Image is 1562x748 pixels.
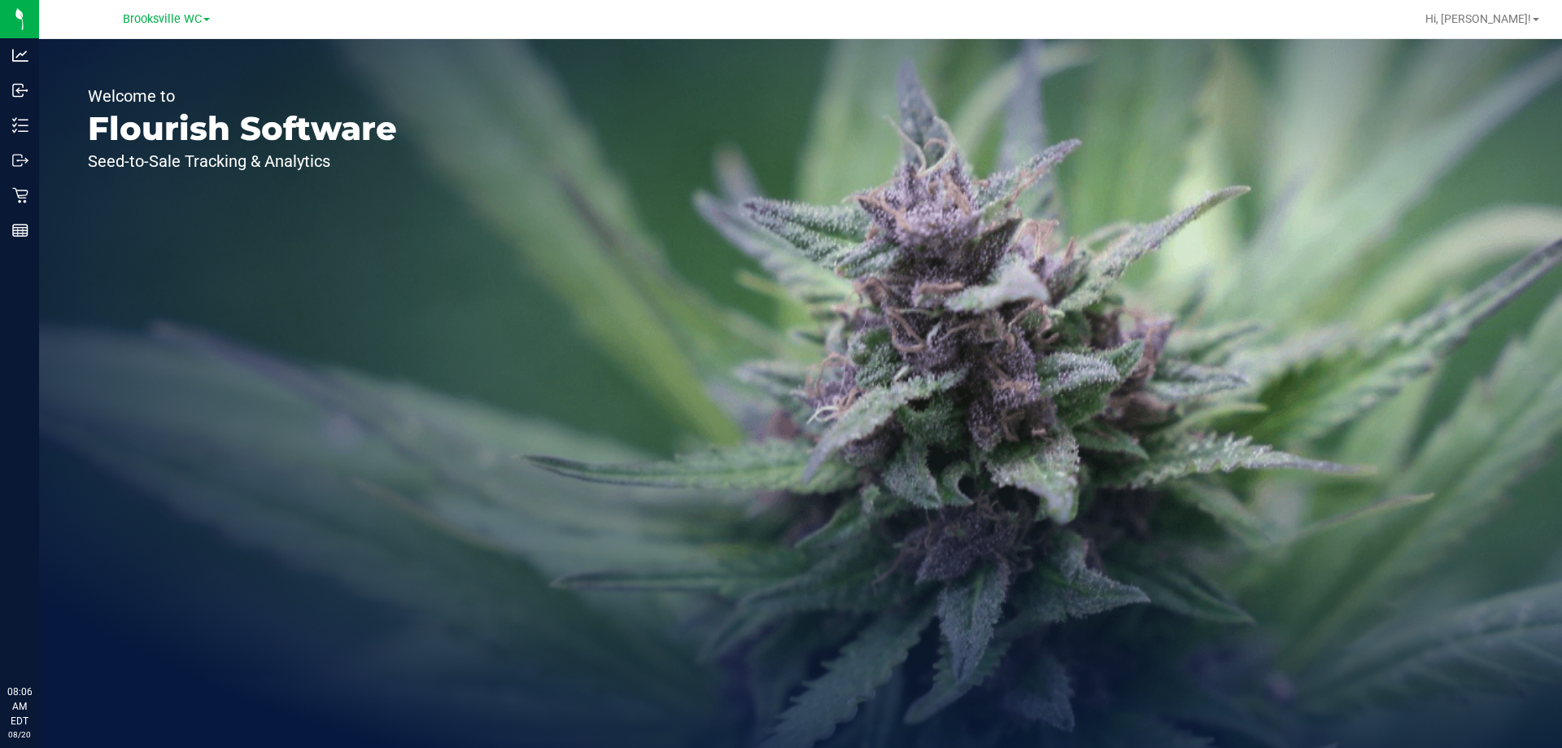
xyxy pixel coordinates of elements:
p: Flourish Software [88,112,397,145]
inline-svg: Inbound [12,82,28,98]
inline-svg: Inventory [12,117,28,133]
p: 08/20 [7,728,32,741]
inline-svg: Reports [12,222,28,238]
p: 08:06 AM EDT [7,685,32,728]
p: Seed-to-Sale Tracking & Analytics [88,153,397,169]
span: Brooksville WC [123,12,202,26]
p: Welcome to [88,88,397,104]
span: Hi, [PERSON_NAME]! [1425,12,1531,25]
inline-svg: Retail [12,187,28,203]
inline-svg: Analytics [12,47,28,63]
inline-svg: Outbound [12,152,28,168]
